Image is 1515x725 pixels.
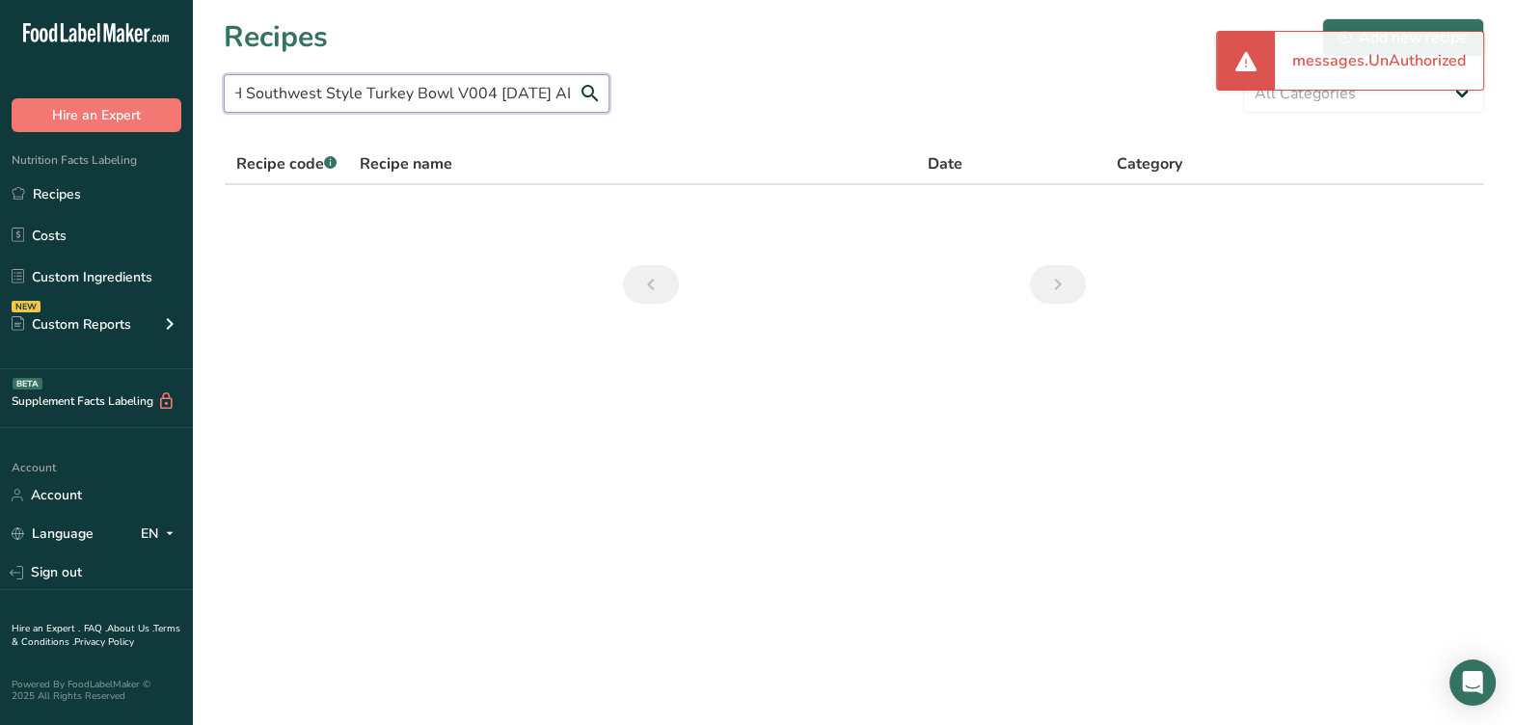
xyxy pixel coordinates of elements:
div: EN [141,523,181,546]
input: Search for recipe [224,74,609,113]
div: messages.UnAuthorized [1275,32,1483,90]
button: Hire an Expert [12,98,181,132]
span: Category [1117,152,1182,175]
h1: Recipes [224,15,328,59]
a: Privacy Policy [74,635,134,649]
a: Terms & Conditions . [12,622,180,649]
div: Add new recipe [1339,26,1468,49]
div: NEW [12,301,41,312]
div: Custom Reports [12,314,131,335]
a: FAQ . [84,622,107,635]
a: Hire an Expert . [12,622,80,635]
span: Date [928,152,962,175]
a: Next page [1030,265,1086,304]
div: Open Intercom Messenger [1449,659,1496,706]
a: Language [12,517,94,550]
div: Powered By FoodLabelMaker © 2025 All Rights Reserved [12,679,181,702]
button: Add new recipe [1322,18,1484,57]
div: BETA [13,378,42,389]
a: About Us . [107,622,153,635]
span: Recipe name [360,152,452,175]
a: Previous page [623,265,679,304]
span: Recipe code [236,153,337,175]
